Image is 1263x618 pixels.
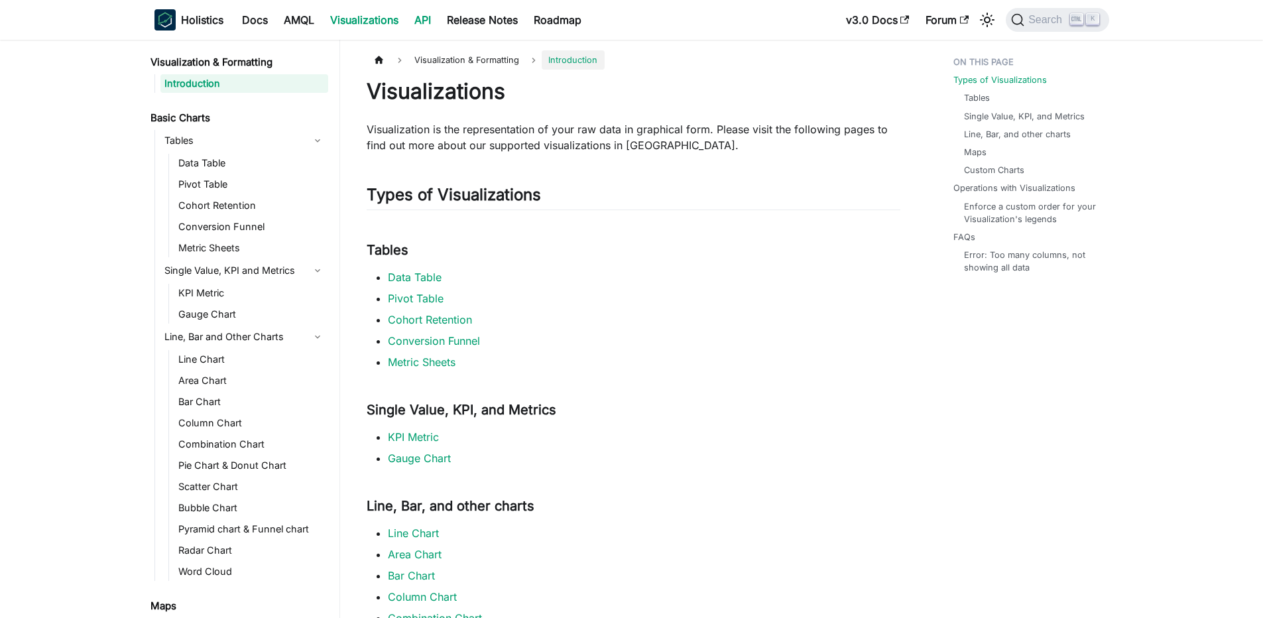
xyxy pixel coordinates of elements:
a: Custom Charts [964,164,1024,176]
a: Word Cloud [174,562,328,581]
b: Holistics [181,12,223,28]
nav: Breadcrumbs [367,50,900,70]
a: Bar Chart [388,569,435,582]
a: Visualization & Formatting [147,53,328,72]
a: Cohort Retention [174,196,328,215]
span: Introduction [542,50,604,70]
a: Pivot Table [388,292,444,305]
button: Switch between dark and light mode (currently light mode) [977,9,998,31]
h3: Tables [367,242,900,259]
span: Visualization & Formatting [408,50,526,70]
a: Line Chart [388,526,439,540]
a: Tables [160,130,328,151]
a: Bar Chart [174,393,328,411]
a: Single Value, KPI and Metrics [160,260,328,281]
a: Conversion Funnel [388,334,480,347]
a: Introduction [160,74,328,93]
a: Line, Bar and Other Charts [160,326,328,347]
a: Error: Too many columns, not showing all data [964,249,1096,274]
a: Line Chart [174,350,328,369]
a: Gauge Chart [174,305,328,324]
a: Metric Sheets [388,355,455,369]
a: Column Chart [388,590,457,603]
a: Pyramid chart & Funnel chart [174,520,328,538]
a: Gauge Chart [388,452,451,465]
a: Types of Visualizations [953,74,1047,86]
h3: Single Value, KPI, and Metrics [367,402,900,418]
p: Visualization is the representation of your raw data in graphical form. Please visit the followin... [367,121,900,153]
a: KPI Metric [174,284,328,302]
h2: Types of Visualizations [367,185,900,210]
h3: Line, Bar, and other charts [367,498,900,515]
a: Operations with Visualizations [953,182,1075,194]
a: Pie Chart & Donut Chart [174,456,328,475]
a: Data Table [174,154,328,172]
a: Enforce a custom order for your Visualization's legends [964,200,1096,225]
a: Roadmap [526,9,589,31]
a: Single Value, KPI, and Metrics [964,110,1085,123]
a: Radar Chart [174,541,328,560]
a: Release Notes [439,9,526,31]
a: Pivot Table [174,175,328,194]
a: Column Chart [174,414,328,432]
a: Basic Charts [147,109,328,127]
a: Tables [964,92,990,104]
a: Cohort Retention [388,313,472,326]
a: Area Chart [174,371,328,390]
h1: Visualizations [367,78,900,105]
a: Bubble Chart [174,499,328,517]
a: AMQL [276,9,322,31]
a: v3.0 Docs [838,9,918,31]
a: Metric Sheets [174,239,328,257]
nav: Docs sidebar [141,40,340,618]
a: Data Table [388,271,442,284]
span: Search [1024,14,1070,26]
a: Maps [964,146,987,158]
a: API [406,9,439,31]
a: HolisticsHolistics [154,9,223,31]
a: Home page [367,50,392,70]
a: Conversion Funnel [174,217,328,236]
img: Holistics [154,9,176,31]
a: Maps [147,597,328,615]
a: Area Chart [388,548,442,561]
a: Visualizations [322,9,406,31]
a: Line, Bar, and other charts [964,128,1071,141]
a: FAQs [953,231,975,243]
kbd: K [1086,13,1099,25]
a: Combination Chart [174,435,328,454]
a: KPI Metric [388,430,439,444]
a: Scatter Chart [174,477,328,496]
a: Forum [918,9,977,31]
button: Search (Ctrl+K) [1006,8,1109,32]
a: Docs [234,9,276,31]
